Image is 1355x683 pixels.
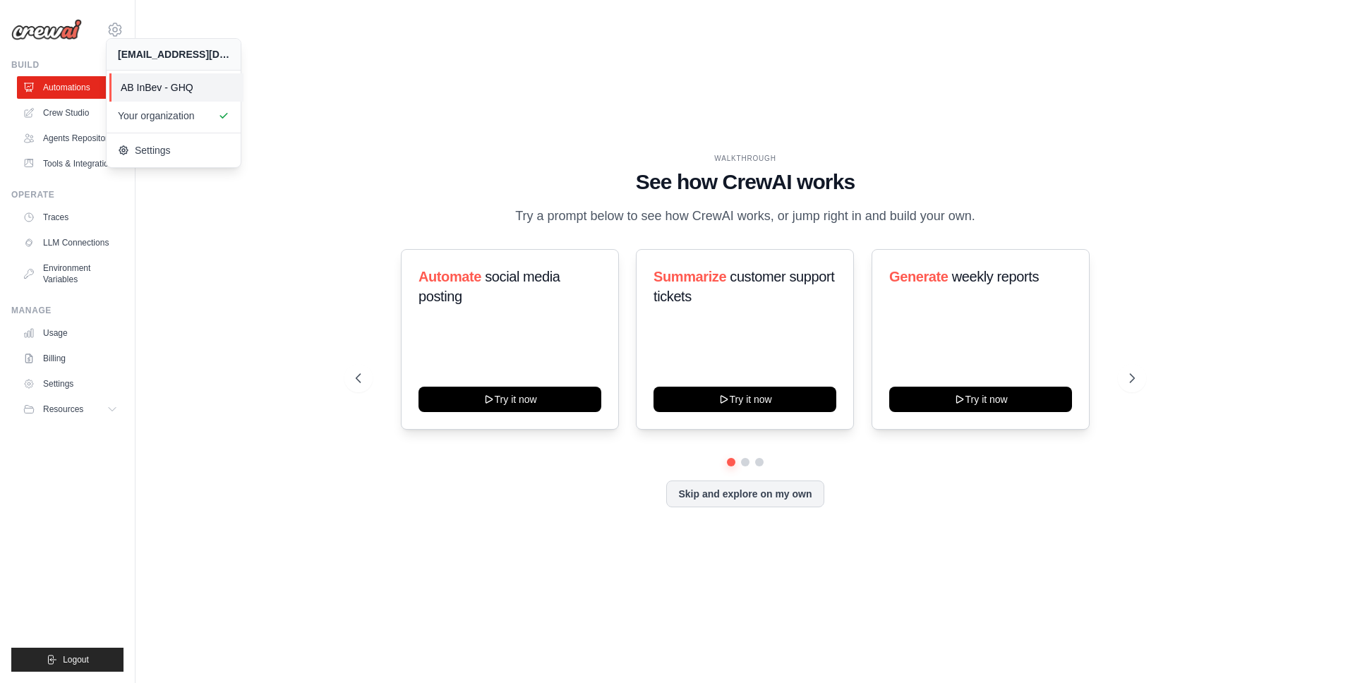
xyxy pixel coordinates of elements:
a: Traces [17,206,124,229]
button: Resources [17,398,124,421]
span: Generate [889,269,948,284]
span: Logout [63,654,89,665]
p: Try a prompt below to see how CrewAI works, or jump right in and build your own. [508,206,982,226]
a: Crew Studio [17,102,124,124]
h1: See how CrewAI works [356,169,1135,195]
a: Automations [17,76,124,99]
a: Settings [107,136,241,164]
span: customer support tickets [654,269,834,304]
div: Build [11,59,124,71]
button: Try it now [654,387,836,412]
a: Tools & Integrations [17,152,124,175]
div: [EMAIL_ADDRESS][DOMAIN_NAME] [118,47,229,61]
button: Skip and explore on my own [666,480,824,507]
span: Resources [43,404,83,415]
span: Summarize [654,269,726,284]
div: WALKTHROUGH [356,153,1135,164]
span: AB InBev - GHQ [121,80,232,95]
span: Settings [118,143,229,157]
button: Try it now [889,387,1072,412]
a: Usage [17,322,124,344]
div: Operate [11,189,124,200]
span: Automate [418,269,481,284]
a: Billing [17,347,124,370]
a: AB InBev - GHQ [109,73,243,102]
span: weekly reports [951,269,1038,284]
a: Environment Variables [17,257,124,291]
iframe: Chat Widget [1284,615,1355,683]
span: social media posting [418,269,560,304]
a: LLM Connections [17,231,124,254]
span: Your organization [118,109,229,123]
a: Agents Repository [17,127,124,150]
a: Your organization [107,102,241,130]
button: Logout [11,648,124,672]
img: Logo [11,19,82,40]
div: Manage [11,305,124,316]
button: Try it now [418,387,601,412]
a: Settings [17,373,124,395]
